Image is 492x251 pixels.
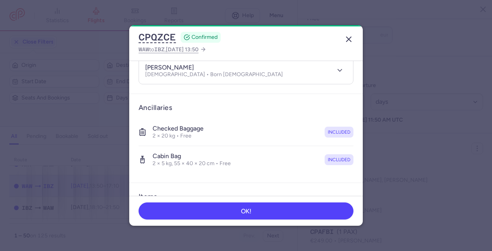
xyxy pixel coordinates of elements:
h4: [PERSON_NAME] [145,64,194,71]
h4: Cabin bag [153,152,231,160]
span: WAW [139,46,149,52]
p: [DEMOGRAPHIC_DATA] • Born [DEMOGRAPHIC_DATA] [145,71,283,78]
span: included [328,128,350,136]
button: OK! [139,202,353,220]
p: 2 × 5 kg, 55 × 40 × 20 cm • Free [153,160,231,167]
span: IBZ [154,46,165,52]
span: [DATE] 13:50 [166,46,199,53]
h4: Checked baggage [153,125,204,132]
h3: Ancillaries [139,103,353,112]
button: CPQZCE [139,31,176,43]
span: included [328,156,350,164]
span: to , [139,45,199,54]
p: 2 × 20 kg • Free [153,132,204,139]
h3: Items [139,192,157,201]
a: WAWtoIBZ,[DATE] 13:50 [139,45,206,54]
span: CONFIRMED [192,33,218,41]
span: OK! [241,208,251,215]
